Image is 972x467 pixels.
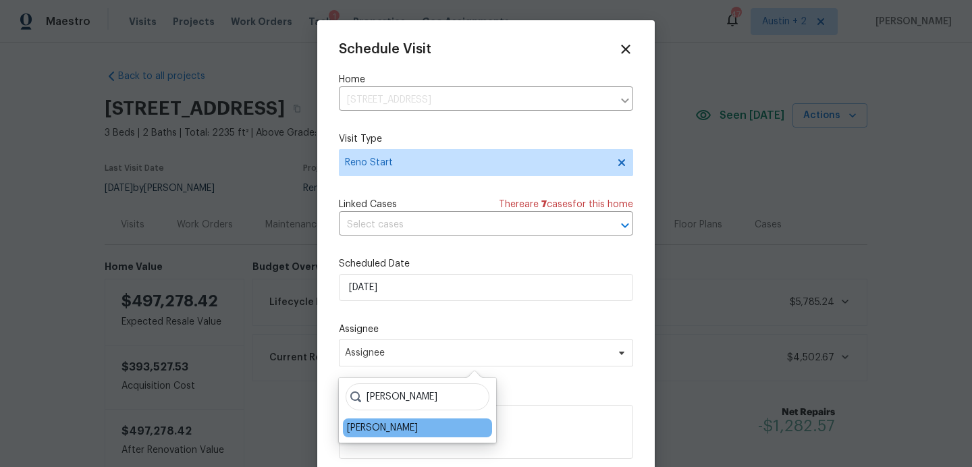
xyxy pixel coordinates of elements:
[339,132,633,146] label: Visit Type
[499,198,633,211] span: There are case s for this home
[339,215,595,236] input: Select cases
[339,257,633,271] label: Scheduled Date
[618,42,633,57] span: Close
[339,274,633,301] input: M/D/YYYY
[339,198,397,211] span: Linked Cases
[345,156,607,169] span: Reno Start
[347,421,418,435] div: [PERSON_NAME]
[616,216,634,235] button: Open
[339,43,431,56] span: Schedule Visit
[339,323,633,336] label: Assignee
[339,73,633,86] label: Home
[541,200,547,209] span: 7
[339,90,613,111] input: Enter in an address
[345,348,610,358] span: Assignee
